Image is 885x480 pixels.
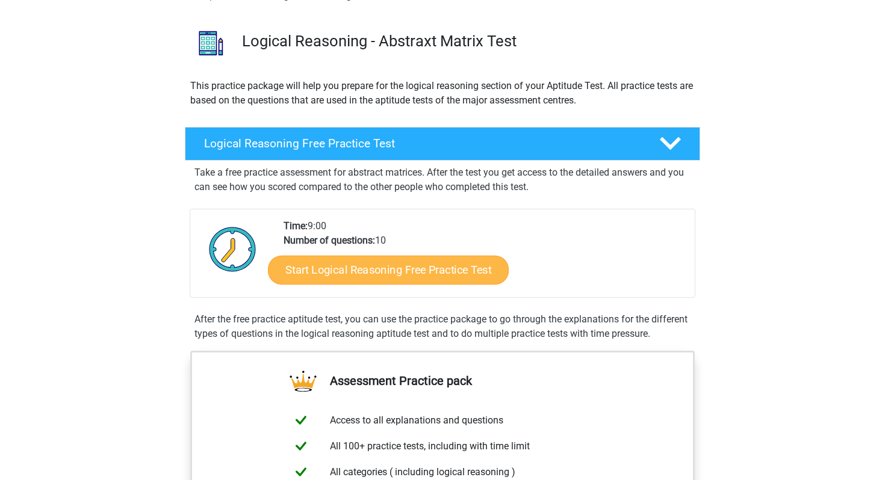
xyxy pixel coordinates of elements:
[185,17,237,69] img: logical reasoning
[242,32,691,51] h3: Logical Reasoning - Abstraxt Matrix Test
[180,127,705,161] a: Logical Reasoning Free Practice Test
[190,79,695,108] p: This practice package will help you prepare for the logical reasoning section of your Aptitude Te...
[204,137,640,150] h4: Logical Reasoning Free Practice Test
[190,312,695,341] div: After the free practice aptitude test, you can use the practice package to go through the explana...
[202,219,263,279] img: Clock
[284,220,308,232] b: Time:
[268,255,509,284] a: Start Logical Reasoning Free Practice Test
[284,235,375,246] b: Number of questions:
[275,219,694,297] div: 9:00 10
[194,165,691,194] p: Take a free practice assessment for abstract matrices. After the test you get access to the detai...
